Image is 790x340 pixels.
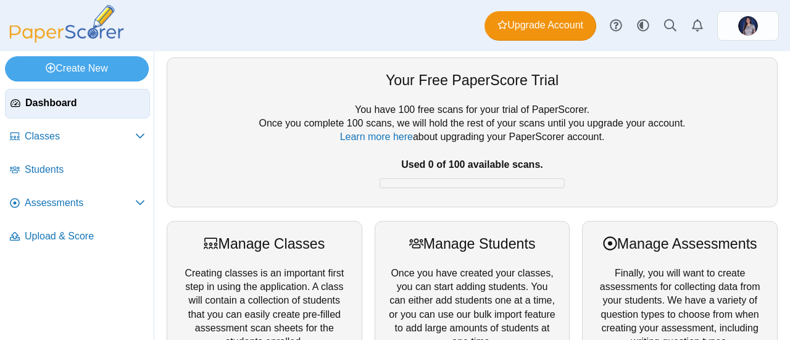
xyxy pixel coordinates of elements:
[5,89,150,118] a: Dashboard
[738,16,758,36] span: Lou Aure Dominguez
[497,19,583,32] span: Upgrade Account
[25,163,145,176] span: Students
[180,234,349,254] div: Manage Classes
[401,159,543,170] b: Used 0 of 100 available scans.
[717,11,779,41] a: ps.p1b5zJWzHFY8Pa5J
[25,130,135,143] span: Classes
[25,96,144,110] span: Dashboard
[340,131,413,142] a: Learn more here
[684,12,711,39] a: Alerts
[180,70,765,90] div: Your Free PaperScore Trial
[5,56,149,81] a: Create New
[25,196,135,210] span: Assessments
[5,189,150,218] a: Assessments
[738,16,758,36] img: ps.p1b5zJWzHFY8Pa5J
[180,103,765,194] div: You have 100 free scans for your trial of PaperScorer. Once you complete 100 scans, we will hold ...
[5,5,128,43] img: PaperScorer
[484,11,596,41] a: Upgrade Account
[388,234,557,254] div: Manage Students
[5,222,150,252] a: Upload & Score
[25,230,145,243] span: Upload & Score
[595,234,765,254] div: Manage Assessments
[5,122,150,152] a: Classes
[5,155,150,185] a: Students
[5,34,128,44] a: PaperScorer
